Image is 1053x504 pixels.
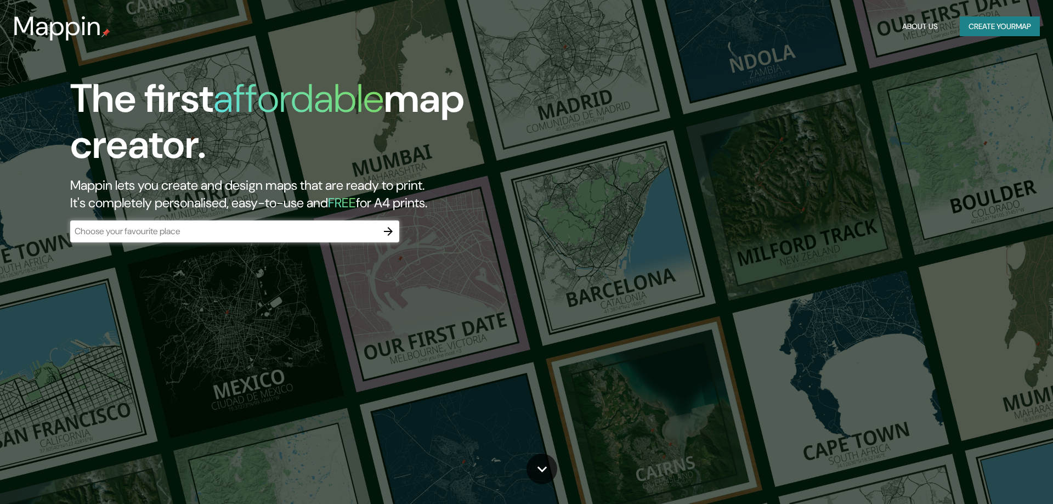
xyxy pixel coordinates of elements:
[70,177,597,212] h2: Mappin lets you create and design maps that are ready to print. It's completely personalised, eas...
[955,461,1041,492] iframe: Help widget launcher
[960,16,1040,37] button: Create yourmap
[70,225,377,237] input: Choose your favourite place
[213,73,384,124] h1: affordable
[70,76,597,177] h1: The first map creator.
[898,16,942,37] button: About Us
[101,29,110,37] img: mappin-pin
[328,194,356,211] h5: FREE
[13,11,101,42] h3: Mappin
